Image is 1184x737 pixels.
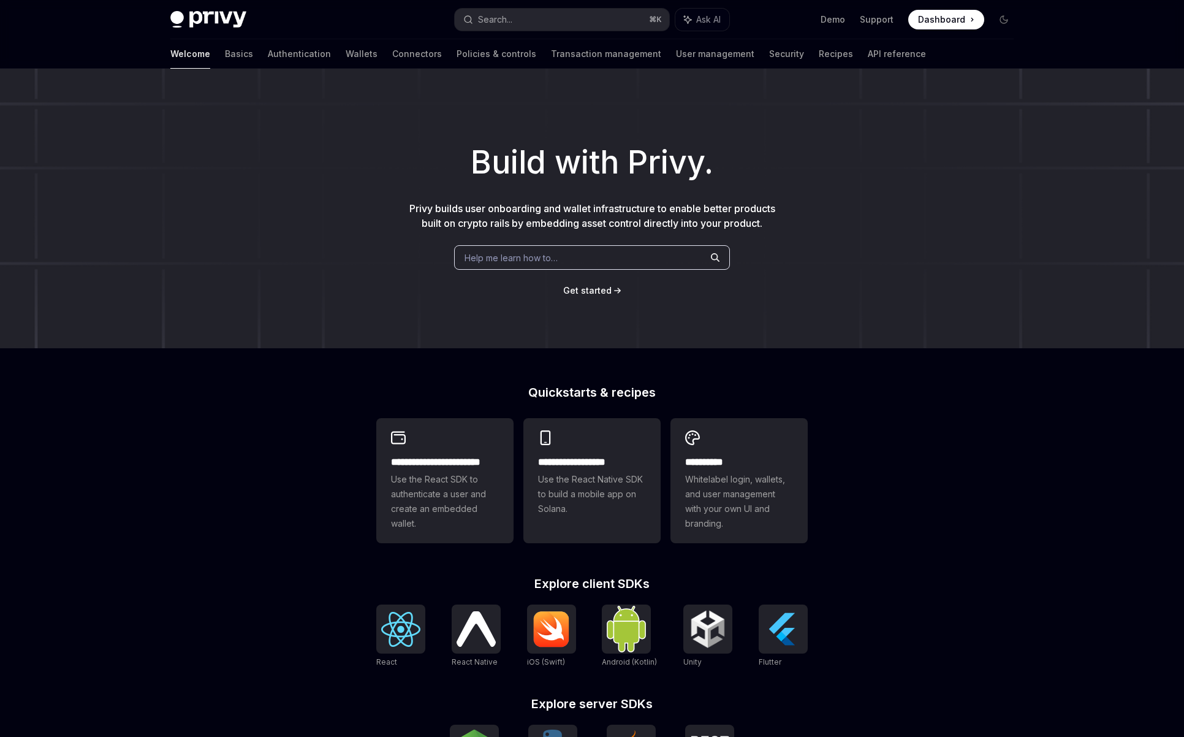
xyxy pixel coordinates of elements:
span: Ask AI [696,13,721,26]
span: Flutter [759,657,781,666]
a: ReactReact [376,605,425,668]
a: Transaction management [551,39,661,69]
span: Use the React SDK to authenticate a user and create an embedded wallet. [391,472,499,531]
a: Support [860,13,894,26]
span: React Native [452,657,498,666]
span: Dashboard [918,13,965,26]
a: Recipes [819,39,853,69]
img: React [381,612,420,647]
img: Unity [688,609,727,649]
span: Help me learn how to… [465,251,558,264]
a: Dashboard [908,10,984,29]
a: Connectors [392,39,442,69]
a: Welcome [170,39,210,69]
span: Whitelabel login, wallets, and user management with your own UI and branding. [685,472,793,531]
a: Android (Kotlin)Android (Kotlin) [602,605,657,668]
a: Demo [821,13,845,26]
a: Security [769,39,804,69]
a: Wallets [346,39,378,69]
span: Unity [683,657,702,666]
a: User management [676,39,754,69]
h1: Build with Privy. [20,139,1164,186]
a: React NativeReact Native [452,605,501,668]
a: API reference [868,39,926,69]
span: Privy builds user onboarding and wallet infrastructure to enable better products built on crypto ... [409,202,775,229]
a: Policies & controls [457,39,536,69]
span: Get started [563,285,612,296]
span: ⌘ K [649,15,662,25]
h2: Explore server SDKs [376,698,808,710]
a: UnityUnity [683,605,732,668]
img: React Native [457,611,496,646]
button: Ask AI [675,9,729,31]
span: Android (Kotlin) [602,657,657,666]
div: Search... [478,12,512,27]
a: **** **** **** ***Use the React Native SDK to build a mobile app on Solana. [523,418,661,543]
button: Toggle dark mode [994,10,1014,29]
a: **** *****Whitelabel login, wallets, and user management with your own UI and branding. [670,418,808,543]
a: Get started [563,284,612,297]
img: iOS (Swift) [532,611,571,647]
img: Flutter [764,609,803,649]
h2: Explore client SDKs [376,578,808,590]
img: dark logo [170,11,246,28]
h2: Quickstarts & recipes [376,386,808,399]
a: Basics [225,39,253,69]
span: iOS (Swift) [527,657,565,666]
button: Search...⌘K [455,9,669,31]
img: Android (Kotlin) [607,606,646,652]
a: iOS (Swift)iOS (Swift) [527,605,576,668]
span: Use the React Native SDK to build a mobile app on Solana. [538,472,646,516]
span: React [376,657,397,666]
a: FlutterFlutter [759,605,808,668]
a: Authentication [268,39,331,69]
